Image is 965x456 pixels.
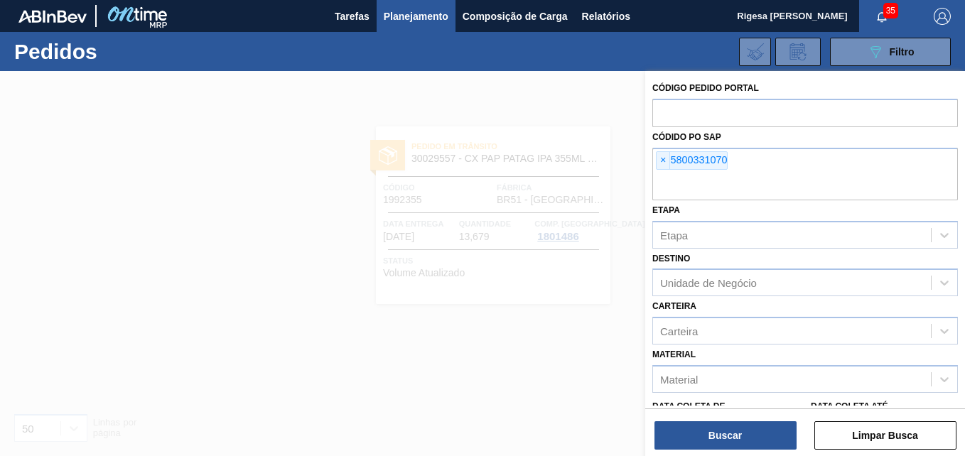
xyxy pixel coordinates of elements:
label: Carteira [652,301,696,311]
div: 5800331070 [656,151,728,170]
label: Códido PO SAP [652,132,721,142]
label: Material [652,349,696,359]
img: Logout [934,8,951,25]
span: Composição de Carga [463,8,568,25]
div: Carteira [660,325,698,337]
label: Etapa [652,205,680,215]
h1: Pedidos [14,43,213,60]
span: Planejamento [384,8,448,25]
img: TNhmsLtSVTkK8tSr43FrP2fwEKptu5GPRR3wAAAABJRU5ErkJggg== [18,10,87,23]
button: Notificações [859,6,905,26]
span: × [657,152,670,169]
div: Unidade de Negócio [660,277,757,289]
div: Etapa [660,229,688,241]
label: Data coleta até [811,401,888,411]
div: Importar Negociações dos Pedidos [739,38,771,66]
div: Material [660,373,698,385]
span: Relatórios [582,8,630,25]
button: Filtro [830,38,951,66]
span: Tarefas [335,8,370,25]
span: Filtro [890,46,915,58]
label: Destino [652,254,690,264]
label: Data coleta de [652,401,725,411]
div: Solicitação de Revisão de Pedidos [775,38,821,66]
label: Código Pedido Portal [652,83,759,93]
span: 35 [883,3,898,18]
